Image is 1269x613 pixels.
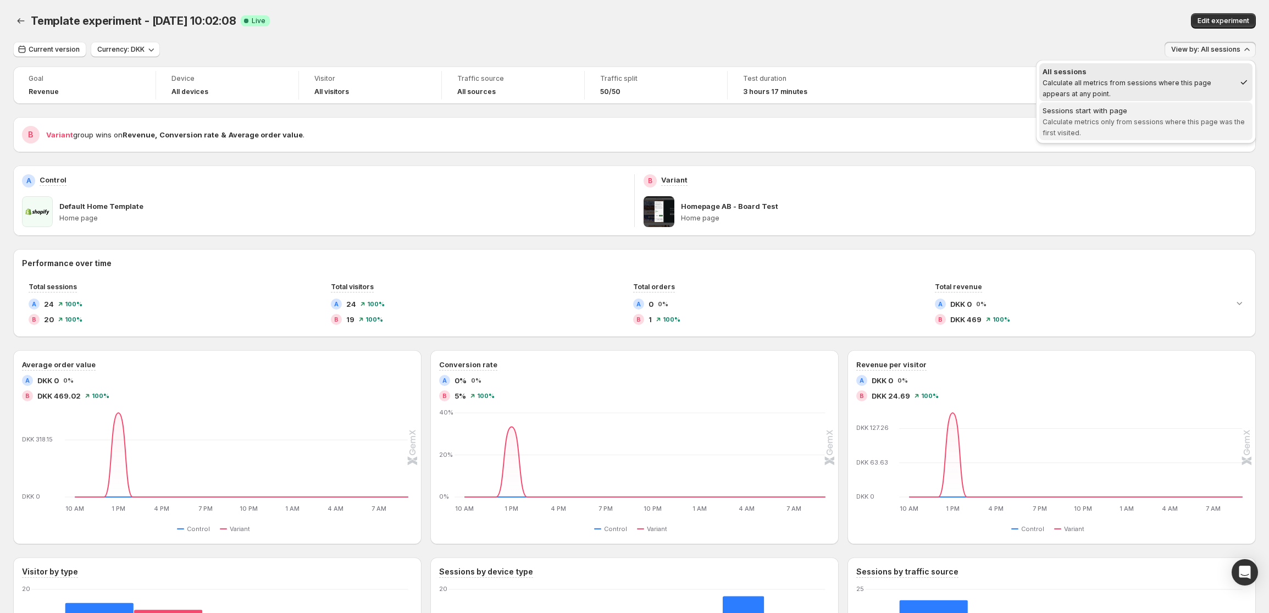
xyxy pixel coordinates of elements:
span: 100% [365,316,383,323]
h2: B [32,316,36,323]
span: Device [171,74,283,83]
h2: B [648,176,652,185]
h2: A [636,301,641,307]
p: Default Home Template [59,201,143,212]
span: 19 [346,314,354,325]
text: 20% [439,451,453,459]
span: 1 [649,314,652,325]
h2: A [26,176,31,185]
span: Edit experiment [1198,16,1249,25]
span: Revenue [29,87,59,96]
h3: Conversion rate [439,359,497,370]
div: All sessions [1043,66,1235,77]
text: 0% [439,493,449,500]
text: 7 AM [786,505,801,512]
text: 4 AM [328,505,343,512]
h2: B [938,316,943,323]
span: 24 [44,299,54,310]
span: 0% [471,377,481,384]
h2: A [442,377,447,384]
strong: & [221,130,226,139]
span: 100% [367,301,385,307]
a: GoalRevenue [29,73,140,97]
span: DKK 24.69 [872,390,910,401]
span: DKK 0 [872,375,893,386]
text: 10 PM [1074,505,1092,512]
span: Variant [1064,524,1084,533]
h2: B [25,393,30,399]
span: Control [187,524,210,533]
span: Total sessions [29,283,77,291]
strong: Revenue [123,130,155,139]
span: 5% [455,390,466,401]
text: DKK 0 [856,493,874,500]
button: Variant [220,522,254,535]
a: DeviceAll devices [171,73,283,97]
span: Variant [230,524,250,533]
span: 3 hours 17 minutes [743,87,807,96]
img: Default Home Template [22,196,53,227]
text: 1 PM [946,505,960,512]
text: 7 PM [1033,505,1047,512]
span: 0% [897,377,908,384]
h4: All sources [457,87,496,96]
span: 0% [976,301,987,307]
button: Variant [637,522,672,535]
h2: A [860,377,864,384]
h2: B [334,316,339,323]
div: Open Intercom Messenger [1232,559,1258,586]
h3: Visitor by type [22,566,78,577]
text: 7 AM [372,505,386,512]
span: 100% [65,301,82,307]
text: 1 AM [285,505,300,512]
span: DKK 0 [950,299,972,310]
span: DKK 469.02 [37,390,81,401]
span: DKK 469 [950,314,982,325]
h2: Performance over time [22,258,1247,269]
button: View by: All sessions [1165,42,1256,57]
span: Total visitors [331,283,374,291]
h2: A [938,301,943,307]
span: Total orders [633,283,675,291]
h2: B [442,393,447,399]
button: Variant [1054,522,1089,535]
text: 20 [22,585,30,593]
text: 4 PM [154,505,169,512]
p: Control [40,174,67,185]
h4: All devices [171,87,208,96]
text: 10 PM [644,505,662,512]
p: Home page [59,214,625,223]
div: Sessions start with page [1043,105,1249,116]
h2: A [32,301,36,307]
span: DKK 0 [37,375,59,386]
span: Template experiment - [DATE] 10:02:08 [31,14,236,27]
span: 100% [477,393,495,399]
text: 10 AM [455,505,474,512]
a: Test duration3 hours 17 minutes [743,73,855,97]
span: 0% [63,377,74,384]
span: 0 [649,299,653,310]
span: View by: All sessions [1171,45,1240,54]
text: 10 AM [65,505,84,512]
span: Test duration [743,74,855,83]
span: Calculate all metrics from sessions where this page appears at any point. [1043,79,1211,98]
h3: Sessions by traffic source [856,566,958,577]
span: 100% [663,316,680,323]
a: Traffic split50/50 [600,73,712,97]
h2: B [28,129,34,140]
text: DKK 63.63 [856,459,888,466]
text: 7 PM [599,505,613,512]
span: Control [604,524,627,533]
span: Live [252,16,265,25]
text: 20 [439,585,447,593]
text: 4 PM [988,505,1004,512]
text: 4 PM [551,505,566,512]
strong: Conversion rate [159,130,219,139]
a: VisitorAll visitors [314,73,426,97]
strong: , [155,130,157,139]
span: Variant [46,130,73,139]
span: Control [1021,524,1044,533]
span: Variant [647,524,667,533]
p: Home page [681,214,1247,223]
text: 10 PM [240,505,258,512]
